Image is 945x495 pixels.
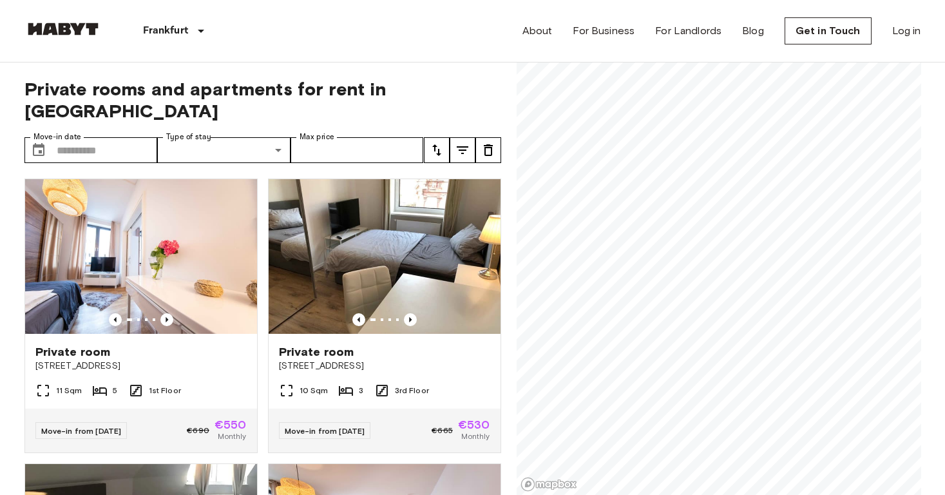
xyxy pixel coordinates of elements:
[56,385,82,396] span: 11 Sqm
[450,137,475,163] button: tune
[300,131,334,142] label: Max price
[573,23,635,39] a: For Business
[24,23,102,35] img: Habyt
[41,426,122,436] span: Move-in from [DATE]
[166,131,211,142] label: Type of stay
[143,23,188,39] p: Frankfurt
[395,385,429,396] span: 3rd Floor
[404,313,417,326] button: Previous image
[432,425,453,436] span: €665
[24,179,258,453] a: Marketing picture of unit DE-04-004-001-04HFPrevious imagePrevious imagePrivate room[STREET_ADDRE...
[35,344,111,360] span: Private room
[33,131,81,142] label: Move-in date
[655,23,721,39] a: For Landlords
[520,477,577,492] a: Mapbox logo
[218,431,246,442] span: Monthly
[35,360,247,373] span: [STREET_ADDRESS]
[113,385,117,396] span: 5
[25,179,257,334] img: Marketing picture of unit DE-04-004-001-04HF
[269,179,501,334] img: Marketing picture of unit DE-04-046-001-02HF
[785,17,872,44] a: Get in Touch
[359,385,363,396] span: 3
[424,137,450,163] button: tune
[215,419,247,431] span: €550
[187,425,209,436] span: €690
[109,313,122,326] button: Previous image
[279,344,354,360] span: Private room
[300,385,329,396] span: 10 Sqm
[279,360,490,373] span: [STREET_ADDRESS]
[458,419,490,431] span: €530
[160,313,173,326] button: Previous image
[742,23,764,39] a: Blog
[475,137,501,163] button: tune
[522,23,553,39] a: About
[26,137,52,163] button: Choose date
[285,426,365,436] span: Move-in from [DATE]
[352,313,365,326] button: Previous image
[461,431,490,442] span: Monthly
[892,23,921,39] a: Log in
[24,78,501,122] span: Private rooms and apartments for rent in [GEOGRAPHIC_DATA]
[149,385,181,396] span: 1st Floor
[268,179,501,453] a: Marketing picture of unit DE-04-046-001-02HFPrevious imagePrevious imagePrivate room[STREET_ADDRE...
